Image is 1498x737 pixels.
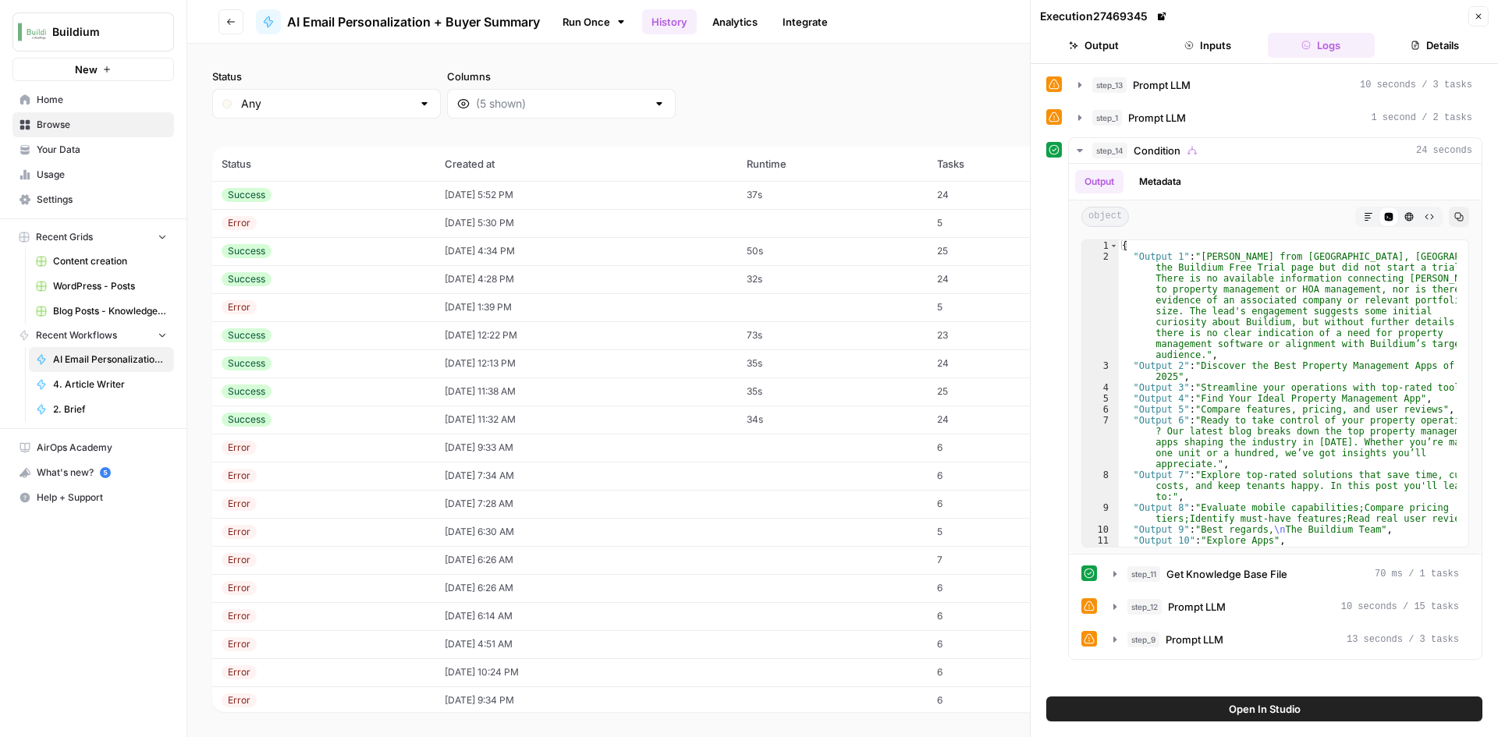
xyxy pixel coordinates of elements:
span: Prompt LLM [1166,632,1223,647]
div: 1 [1082,240,1119,251]
div: 7 [1082,415,1119,469]
td: 6 [928,434,1077,462]
label: Columns [447,69,676,84]
span: step_14 [1092,143,1127,158]
a: AirOps Academy [12,435,174,460]
button: Logs [1268,33,1376,58]
div: Error [222,637,257,651]
span: WordPress - Posts [53,279,167,293]
a: Content creation [29,249,174,274]
div: 24 seconds [1069,164,1482,659]
td: [DATE] 12:13 PM [435,349,737,377]
td: [DATE] 6:14 AM [435,602,737,630]
div: Error [222,469,257,483]
span: Browse [37,118,167,132]
span: Prompt LLM [1168,599,1226,615]
span: step_11 [1127,566,1160,582]
td: [DATE] 4:34 PM [435,237,737,265]
td: [DATE] 12:22 PM [435,321,737,349]
div: 4 [1082,382,1119,393]
span: AI Email Personalization + Buyer Summary [53,353,167,367]
span: object [1081,207,1129,227]
span: 24 seconds [1416,144,1472,158]
span: Condition [1134,143,1180,158]
a: Your Data [12,137,174,162]
button: Open In Studio [1046,696,1482,721]
button: Output [1075,170,1123,193]
td: 5 [928,209,1077,237]
a: Blog Posts - Knowledge Base.csv [29,299,174,324]
span: Help + Support [37,491,167,505]
th: Status [212,147,435,181]
span: Your Data [37,143,167,157]
td: 25 [928,237,1077,265]
button: 70 ms / 1 tasks [1104,562,1468,586]
button: Recent Grids [12,225,174,249]
td: [DATE] 11:38 AM [435,377,737,406]
span: AI Email Personalization + Buyer Summary [287,12,540,31]
input: (5 shown) [476,96,647,112]
div: What's new? [13,461,173,484]
div: Error [222,497,257,511]
div: 3 [1082,360,1119,382]
button: 13 seconds / 3 tasks [1104,627,1468,652]
img: Buildium Logo [18,18,46,46]
td: 6 [928,686,1077,714]
td: [DATE] 4:28 PM [435,265,737,293]
text: 5 [103,469,107,477]
button: Metadata [1130,170,1191,193]
td: 24 [928,406,1077,434]
button: Output [1040,33,1148,58]
button: Recent Workflows [12,324,174,347]
span: AirOps Academy [37,441,167,455]
button: Inputs [1154,33,1262,58]
td: 5 [928,518,1077,546]
td: 37s [737,181,928,209]
a: Analytics [703,9,767,34]
span: Usage [37,168,167,182]
td: [DATE] 10:24 PM [435,658,737,686]
div: Success [222,328,272,342]
div: 6 [1082,404,1119,415]
td: 35s [737,349,928,377]
td: 6 [928,630,1077,658]
a: 4. Article Writer [29,372,174,397]
td: 6 [928,490,1077,518]
button: Help + Support [12,485,174,510]
a: AI Email Personalization + Buyer Summary [29,347,174,372]
td: 50s [737,237,928,265]
td: [DATE] 9:33 AM [435,434,737,462]
a: Integrate [773,9,837,34]
div: Error [222,553,257,567]
span: step_9 [1127,632,1159,647]
div: Error [222,525,257,539]
div: Success [222,244,272,258]
span: Prompt LLM [1128,110,1186,126]
span: step_13 [1092,77,1127,93]
div: Error [222,441,257,455]
div: 9 [1082,502,1119,524]
a: Home [12,87,174,112]
td: 73s [737,321,928,349]
div: Error [222,665,257,679]
span: Buildium [52,24,147,40]
td: 6 [928,462,1077,490]
button: What's new? 5 [12,460,174,485]
span: Open In Studio [1229,701,1301,717]
div: 5 [1082,393,1119,404]
a: Settings [12,187,174,212]
td: [DATE] 5:30 PM [435,209,737,237]
span: Get Knowledge Base File [1166,566,1287,582]
a: Run Once [552,9,636,35]
div: 11 [1082,535,1119,546]
td: 35s [737,377,928,406]
span: Home [37,93,167,107]
td: 24 [928,349,1077,377]
button: 10 seconds / 3 tasks [1069,73,1482,97]
button: Workspace: Buildium [12,12,174,51]
span: Blog Posts - Knowledge Base.csv [53,304,167,318]
span: 4. Article Writer [53,377,167,392]
td: 24 [928,265,1077,293]
td: 6 [928,602,1077,630]
td: [DATE] 6:30 AM [435,518,737,546]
